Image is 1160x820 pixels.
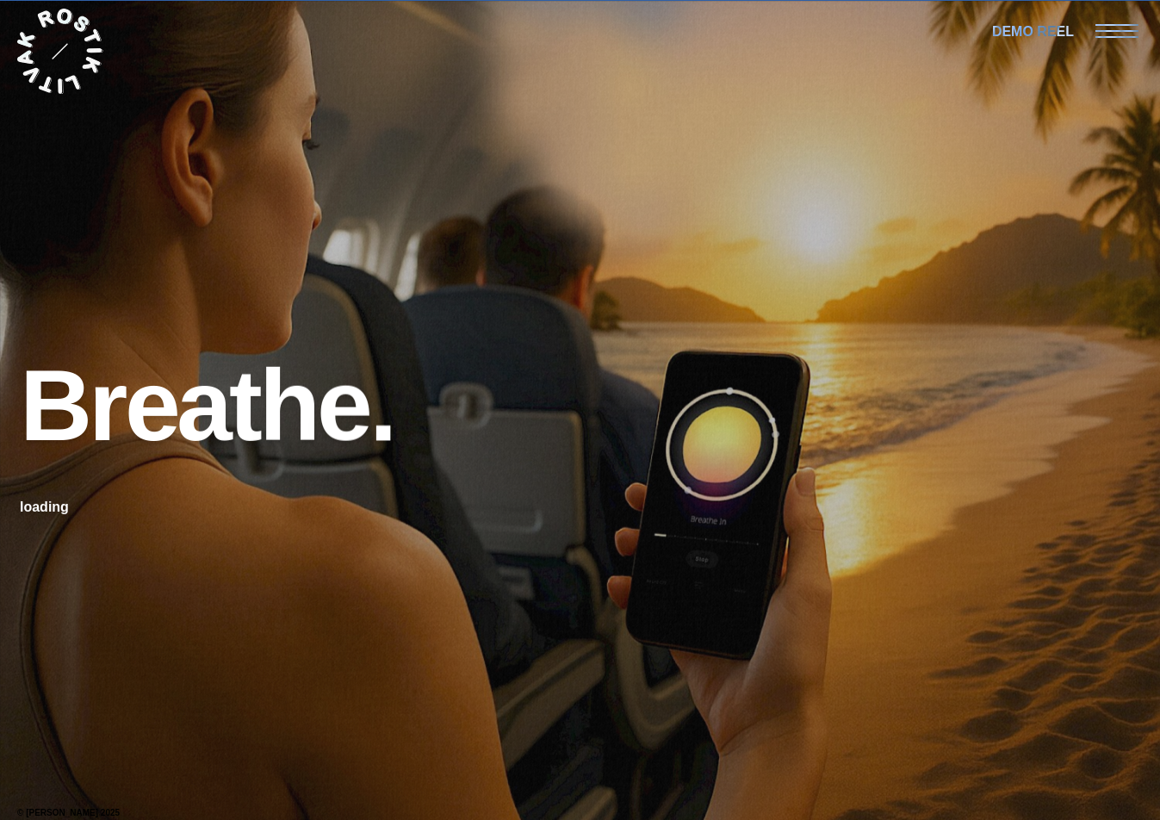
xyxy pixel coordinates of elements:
div: B [20,356,89,457]
div: e [317,356,369,457]
a: DEMO REEL [992,21,1074,44]
div: r [89,356,124,457]
div: a [177,356,229,457]
div: e [125,356,177,457]
div: t [229,356,259,457]
div: . [369,356,394,457]
div: loading [20,496,69,519]
div: h [259,356,317,457]
a: Breathe.loading [17,289,396,532]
